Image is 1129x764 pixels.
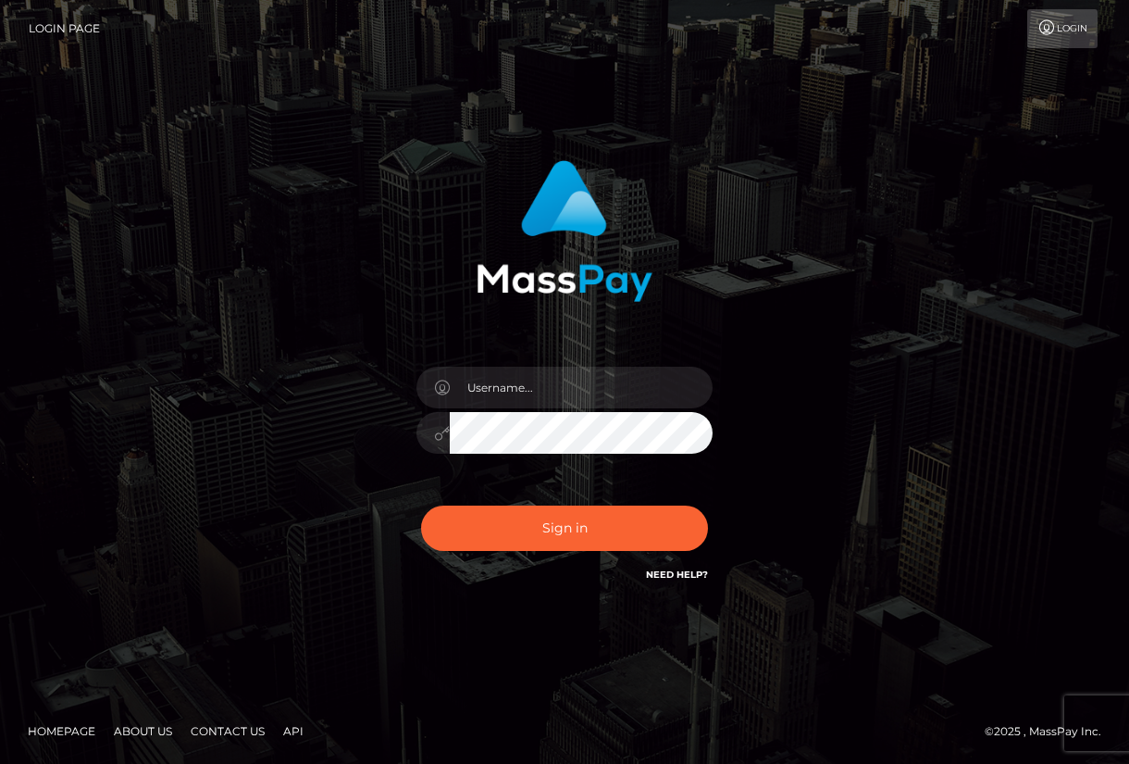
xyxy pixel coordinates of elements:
a: Homepage [20,717,103,745]
a: About Us [106,717,180,745]
img: MassPay Login [477,160,652,302]
div: © 2025 , MassPay Inc. [985,721,1115,742]
button: Sign in [421,506,708,551]
input: Username... [450,367,713,408]
a: Need Help? [646,569,708,581]
a: Login Page [29,9,100,48]
a: Login [1027,9,1098,48]
a: API [276,717,311,745]
a: Contact Us [183,717,272,745]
